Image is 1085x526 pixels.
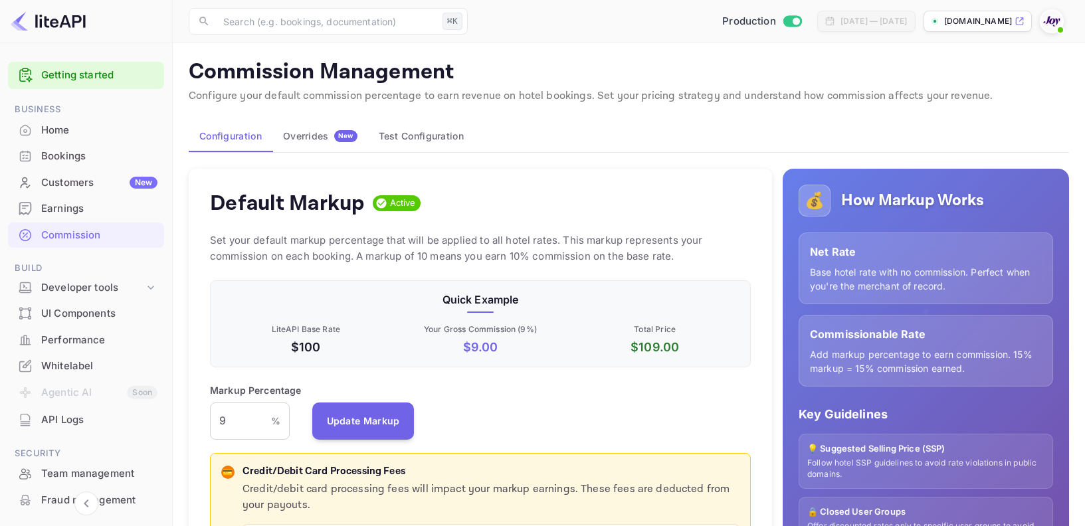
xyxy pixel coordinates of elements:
[396,323,565,335] p: Your Gross Commission ( 9 %)
[221,323,391,335] p: LiteAPI Base Rate
[8,118,164,142] a: Home
[41,201,157,217] div: Earnings
[8,301,164,327] div: UI Components
[11,11,86,32] img: LiteAPI logo
[1041,11,1062,32] img: With Joy
[8,327,164,353] div: Performance
[443,13,462,30] div: ⌘K
[41,493,157,508] div: Fraud management
[841,190,984,211] h5: How Markup Works
[368,120,474,152] button: Test Configuration
[41,359,157,374] div: Whitelabel
[8,461,164,487] div: Team management
[8,407,164,433] div: API Logs
[807,505,1044,519] p: 🔒 Closed User Groups
[210,402,271,440] input: 0
[221,338,391,356] p: $100
[130,177,157,189] div: New
[41,412,157,428] div: API Logs
[799,405,1053,423] p: Key Guidelines
[8,353,164,378] a: Whitelabel
[8,170,164,195] a: CustomersNew
[8,276,164,300] div: Developer tools
[41,280,144,296] div: Developer tools
[8,170,164,196] div: CustomersNew
[807,458,1044,480] p: Follow hotel SSP guidelines to avoid rate violations in public domains.
[810,347,1042,375] p: Add markup percentage to earn commission. 15% markup = 15% commission earned.
[41,149,157,164] div: Bookings
[810,326,1042,342] p: Commissionable Rate
[944,15,1012,27] p: [DOMAIN_NAME]
[8,118,164,143] div: Home
[8,143,164,169] div: Bookings
[283,130,357,142] div: Overrides
[385,197,421,210] span: Active
[41,68,157,83] a: Getting started
[8,102,164,117] span: Business
[8,222,164,247] a: Commission
[8,196,164,220] a: Earnings
[210,232,751,264] p: Set your default markup percentage that will be applied to all hotel rates. This markup represent...
[312,402,415,440] button: Update Markup
[41,466,157,482] div: Team management
[243,482,740,513] p: Credit/debit card processing fees will impact your markup earnings. These fees are deducted from ...
[570,323,740,335] p: Total Price
[189,59,1069,86] p: Commission Management
[271,414,280,428] p: %
[396,338,565,356] p: $ 9.00
[807,442,1044,456] p: 💡 Suggested Selling Price (SSP)
[41,228,157,243] div: Commission
[189,88,1069,104] p: Configure your default commission percentage to earn revenue on hotel bookings. Set your pricing ...
[840,15,907,27] div: [DATE] — [DATE]
[41,333,157,348] div: Performance
[805,189,825,213] p: 💰
[334,131,357,140] span: New
[8,301,164,325] a: UI Components
[722,14,776,29] span: Production
[223,466,233,478] p: 💳
[810,244,1042,260] p: Net Rate
[41,306,157,321] div: UI Components
[8,487,164,513] div: Fraud management
[221,292,740,307] p: Quick Example
[8,222,164,248] div: Commission
[8,446,164,461] span: Security
[41,123,157,138] div: Home
[717,14,807,29] div: Switch to Sandbox mode
[243,464,740,480] p: Credit/Debit Card Processing Fees
[74,491,98,515] button: Collapse navigation
[189,120,272,152] button: Configuration
[8,461,164,485] a: Team management
[8,261,164,276] span: Build
[210,190,365,217] h4: Default Markup
[41,175,157,191] div: Customers
[8,407,164,432] a: API Logs
[8,487,164,512] a: Fraud management
[8,327,164,352] a: Performance
[8,143,164,168] a: Bookings
[8,196,164,222] div: Earnings
[810,265,1042,293] p: Base hotel rate with no commission. Perfect when you're the merchant of record.
[570,338,740,356] p: $ 109.00
[8,353,164,379] div: Whitelabel
[215,8,437,35] input: Search (e.g. bookings, documentation)
[210,383,302,397] p: Markup Percentage
[8,62,164,89] div: Getting started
